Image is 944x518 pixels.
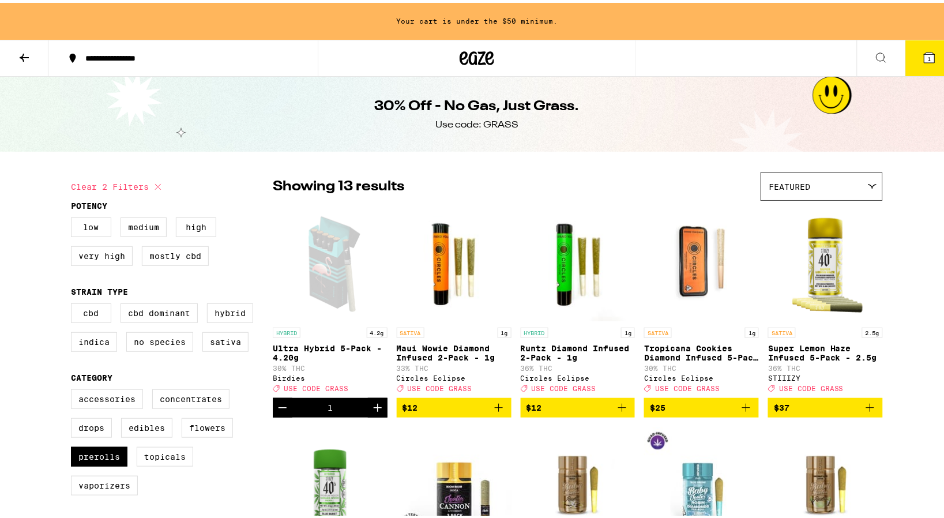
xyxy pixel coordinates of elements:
label: Vaporizers [71,473,138,493]
img: Circles Eclipse - Tropicana Cookies Diamond Infused 5-Pack - 3.5g [644,204,759,319]
a: Open page for Ultra Hybrid 5-Pack - 4.20g from Birdies [273,204,388,395]
p: 4.2g [367,325,388,335]
p: Maui Wowie Diamond Infused 2-Pack - 1g [397,341,512,359]
div: Circles Eclipse [397,371,512,379]
label: Prerolls [71,444,127,464]
label: Drops [71,415,112,435]
p: HYBRID [273,325,300,335]
label: Accessories [71,386,143,406]
label: Low [71,215,111,234]
label: Mostly CBD [142,243,209,263]
span: USE CODE GRASS [284,382,348,389]
p: Ultra Hybrid 5-Pack - 4.20g [273,341,388,359]
span: USE CODE GRASS [532,382,596,389]
p: 1g [498,325,512,335]
p: Super Lemon Haze Infused 5-Pack - 2.5g [768,341,883,359]
p: Showing 13 results [273,174,404,194]
span: 1 [928,52,931,59]
span: Hi. Need any help? [7,8,83,17]
p: 30% THC [644,362,759,369]
button: Add to bag [521,395,635,415]
div: 1 [328,400,333,410]
div: Use code: GRASS [435,116,518,129]
p: HYBRID [521,325,548,335]
p: Runtz Diamond Infused 2-Pack - 1g [521,341,635,359]
button: Clear 2 filters [71,170,165,198]
span: $12 [526,400,542,410]
img: Circles Eclipse - Maui Wowie Diamond Infused 2-Pack - 1g [397,204,512,319]
div: Circles Eclipse [521,371,635,379]
p: 1g [745,325,759,335]
img: STIIIZY - Super Lemon Haze Infused 5-Pack - 2.5g [768,204,883,319]
span: $37 [774,400,789,410]
label: Hybrid [207,301,253,320]
p: SATIVA [768,325,796,335]
button: Add to bag [644,395,759,415]
span: Featured [769,179,811,189]
span: USE CODE GRASS [408,382,472,389]
div: Circles Eclipse [644,371,759,379]
button: Increment [368,395,388,415]
label: No Species [126,329,193,349]
label: Edibles [121,415,172,435]
label: Sativa [202,329,249,349]
label: CBD Dominant [121,301,198,320]
p: 30% THC [273,362,388,369]
a: Open page for Maui Wowie Diamond Infused 2-Pack - 1g from Circles Eclipse [397,204,512,395]
p: 1g [621,325,635,335]
button: Add to bag [397,395,512,415]
legend: Category [71,370,112,380]
legend: Strain Type [71,284,128,294]
div: Birdies [273,371,388,379]
label: Topicals [137,444,193,464]
span: $12 [403,400,418,410]
h1: 30% Off - No Gas, Just Grass. [375,94,580,114]
p: Tropicana Cookies Diamond Infused 5-Pack - 3.5g [644,341,759,359]
button: Decrement [273,395,292,415]
p: SATIVA [397,325,424,335]
span: USE CODE GRASS [779,382,844,389]
label: CBD [71,301,111,320]
a: Open page for Runtz Diamond Infused 2-Pack - 1g from Circles Eclipse [521,204,635,395]
a: Open page for Tropicana Cookies Diamond Infused 5-Pack - 3.5g from Circles Eclipse [644,204,759,395]
label: Concentrates [152,386,230,406]
img: Circles Eclipse - Runtz Diamond Infused 2-Pack - 1g [521,204,635,319]
legend: Potency [71,198,107,208]
label: Indica [71,329,117,349]
p: 2.5g [862,325,883,335]
span: $25 [650,400,665,410]
div: STIIIZY [768,371,883,379]
label: High [176,215,216,234]
label: Medium [121,215,167,234]
p: 36% THC [768,362,883,369]
p: 33% THC [397,362,512,369]
label: Flowers [182,415,233,435]
p: 36% THC [521,362,635,369]
label: Very High [71,243,133,263]
p: SATIVA [644,325,672,335]
button: Add to bag [768,395,883,415]
a: Open page for Super Lemon Haze Infused 5-Pack - 2.5g from STIIIZY [768,204,883,395]
span: USE CODE GRASS [655,382,720,389]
